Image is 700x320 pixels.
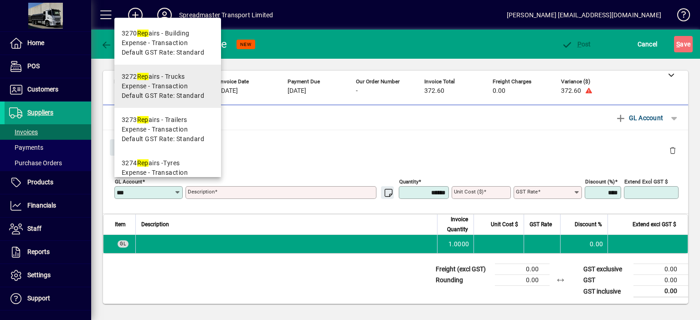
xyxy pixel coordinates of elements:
em: Rep [137,116,149,123]
span: Suppliers [27,109,53,116]
button: Profile [150,7,179,23]
span: GL [120,241,126,246]
span: - [356,87,358,95]
em: Rep [137,73,149,80]
a: Purchase Orders [5,155,91,171]
td: GST [579,275,633,286]
app-page-header-button: Back [91,36,141,52]
span: Default GST Rate: Standard [122,91,204,101]
span: S [676,41,680,48]
span: P [577,41,582,48]
span: Expense - Transaction [122,125,188,134]
span: Invoices [9,128,38,136]
td: Rounding [431,275,495,286]
span: ost [561,41,591,48]
a: Support [5,287,91,310]
mat-label: Discount (%) [585,178,615,185]
td: GST inclusive [579,286,633,297]
span: 372.60 [561,87,581,95]
span: Cancel [638,37,658,51]
button: Cancel [635,36,660,52]
td: 0.00 [633,264,688,275]
a: Customers [5,78,91,101]
span: GST Rate [530,219,552,229]
td: Freight (excl GST) [431,264,495,275]
a: Home [5,32,91,55]
span: Back [101,41,131,48]
span: NEW [240,41,252,47]
span: Settings [27,271,51,279]
mat-label: Quantity [399,178,418,185]
button: Save [674,36,693,52]
button: Delete [662,139,684,161]
span: Default GST Rate: Standard [122,134,204,144]
a: Reports [5,241,91,264]
span: Products [27,178,53,186]
span: Support [27,295,50,302]
mat-label: GST rate [516,188,538,195]
span: Home [27,39,44,46]
mat-label: Unit Cost ($) [454,188,484,195]
td: GST exclusive [579,264,633,275]
app-page-header-button: Close [108,143,143,151]
div: 3272 airs - Trucks [122,72,204,81]
span: Discount % [575,219,602,229]
span: Close [113,140,137,155]
button: Close [110,139,141,156]
td: 0.00 [560,235,607,253]
span: Reports [27,248,50,255]
span: POS [27,62,40,70]
span: Expense - Transaction [122,168,188,178]
span: Unit Cost $ [491,219,518,229]
mat-label: GL Account [115,178,142,185]
span: Customers [27,86,58,93]
mat-option: 3273 Repairs - Trailers [114,108,221,151]
a: Payments [5,140,91,155]
span: Payments [9,144,43,151]
span: Default GST Rate: Standard [122,48,204,57]
span: Staff [27,225,41,232]
mat-label: Extend excl GST $ [624,178,668,185]
div: [PERSON_NAME] [EMAIL_ADDRESS][DOMAIN_NAME] [507,8,661,22]
span: 372.60 [424,87,444,95]
span: Financials [27,202,56,209]
a: Staff [5,218,91,240]
mat-option: 3272 Repairs - Trucks [114,65,221,108]
em: Rep [137,30,149,37]
mat-option: 3270 Repairs - Building [114,21,221,65]
mat-label: Description [188,188,215,195]
button: Back [98,36,134,52]
td: 0.00 [633,275,688,286]
td: 0.00 [495,264,550,275]
app-page-header-button: Delete [662,146,684,154]
a: Financials [5,194,91,217]
span: [DATE] [219,87,238,95]
td: 0.00 [633,286,688,297]
mat-option: 3274 Repairs -Tyres [114,151,221,194]
div: 3274 airs -Tyres [122,158,204,168]
span: 0.00 [493,87,505,95]
span: Expense - Transaction [122,81,188,91]
span: ave [676,37,690,51]
div: Gl Account [103,130,688,163]
span: Description [141,219,169,229]
span: [DATE] [288,87,306,95]
a: POS [5,55,91,78]
a: Products [5,171,91,194]
span: Expense - Transaction [122,38,188,48]
em: Rep [137,159,149,167]
span: Item [115,219,126,229]
div: 3270 airs - Building [122,29,204,38]
a: Invoices [5,124,91,140]
span: Invoice Quantity [443,214,468,234]
div: Spreadmaster Transport Limited [179,8,273,22]
td: 1.0000 [437,235,474,253]
button: Post [559,36,593,52]
a: Settings [5,264,91,287]
div: 3273 airs - Trailers [122,115,204,125]
span: Purchase Orders [9,159,62,167]
button: Add [121,7,150,23]
a: Knowledge Base [670,2,689,31]
td: 0.00 [495,275,550,286]
span: Extend excl GST $ [633,219,676,229]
